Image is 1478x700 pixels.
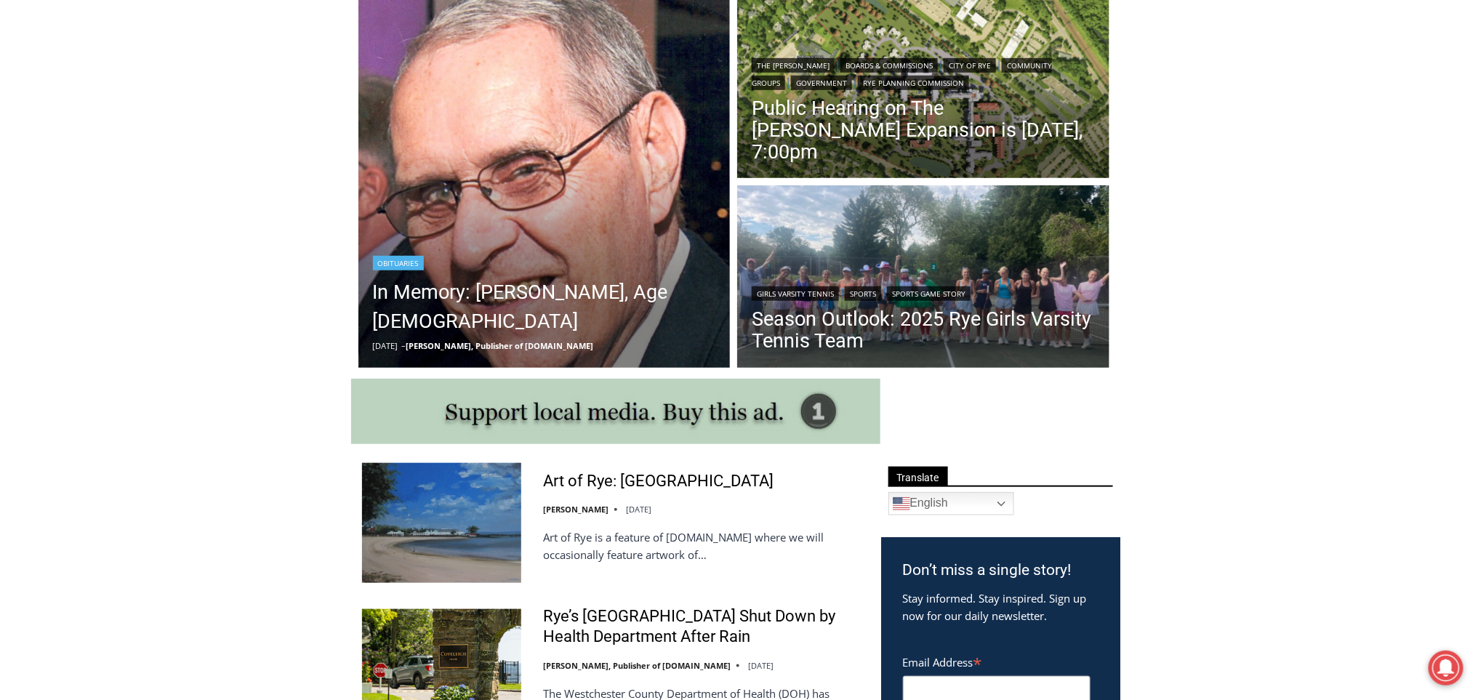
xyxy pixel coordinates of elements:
a: Open Tues. - Sun. [PHONE_NUMBER] [1,146,146,181]
a: Government [791,76,852,90]
a: [PERSON_NAME], Publisher of [DOMAIN_NAME] [406,340,594,351]
time: [DATE] [373,340,398,351]
div: | | | | | [752,55,1095,90]
a: Obituaries [373,256,424,270]
a: Sports [845,286,881,301]
a: Public Hearing on The [PERSON_NAME] Expansion is [DATE], 7:00pm [752,97,1095,163]
span: – [402,340,406,351]
a: Sports Game Story [887,286,971,301]
a: Rye’s [GEOGRAPHIC_DATA] Shut Down by Health Department After Rain [543,606,862,648]
img: Art of Rye: Rye Beach [362,463,521,582]
a: Rye Planning Commission [858,76,969,90]
a: City of Rye [944,58,996,73]
a: [PERSON_NAME] [543,504,609,515]
div: "clearly one of the favorites in the [GEOGRAPHIC_DATA] neighborhood" [150,91,214,174]
a: The [PERSON_NAME] [752,58,835,73]
a: Season Outlook: 2025 Rye Girls Varsity Tennis Team [752,308,1095,352]
span: Intern @ [DOMAIN_NAME] [380,145,674,177]
p: Art of Rye is a feature of [DOMAIN_NAME] where we will occasionally feature artwork of… [543,528,862,563]
time: [DATE] [748,660,774,671]
a: Read More Season Outlook: 2025 Rye Girls Varsity Tennis Team [737,185,1109,371]
h3: Don’t miss a single story! [903,559,1099,582]
a: English [888,492,1014,515]
div: | | [752,283,1095,301]
span: Translate [888,467,948,486]
span: Open Tues. - Sun. [PHONE_NUMBER] [4,150,142,205]
a: Boards & Commissions [840,58,938,73]
a: In Memory: [PERSON_NAME], Age [DEMOGRAPHIC_DATA] [373,278,716,336]
label: Email Address [903,648,1091,674]
img: en [893,495,910,512]
img: support local media, buy this ad [351,379,880,444]
p: Stay informed. Stay inspired. Sign up now for our daily newsletter. [903,590,1099,624]
a: Art of Rye: [GEOGRAPHIC_DATA] [543,471,774,492]
img: (PHOTO: The Rye Girls Varsity Tennis team posing in their partnered costumes before our annual St... [737,185,1109,371]
div: "The first chef I interviewed talked about coming to [GEOGRAPHIC_DATA] from [GEOGRAPHIC_DATA] in ... [367,1,687,141]
a: [PERSON_NAME], Publisher of [DOMAIN_NAME] [543,660,731,671]
a: Intern @ [DOMAIN_NAME] [350,141,704,181]
time: [DATE] [626,504,651,515]
a: Girls Varsity Tennis [752,286,839,301]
